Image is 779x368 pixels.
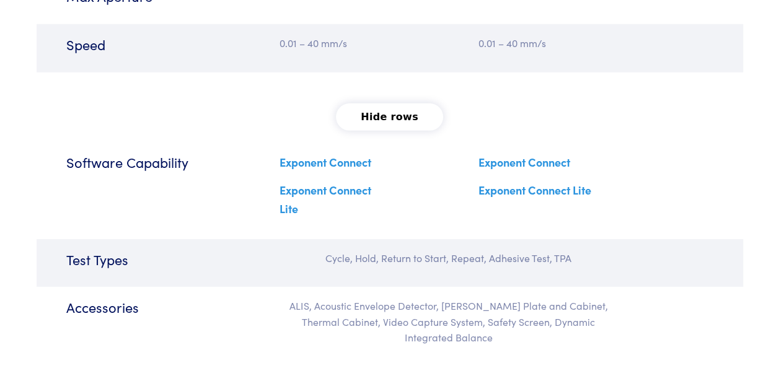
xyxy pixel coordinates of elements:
h6: Accessories [66,298,265,317]
a: Exponent Connect Lite [279,182,371,216]
p: 0.01 – 40 mm/s [478,35,677,51]
a: Exponent Connect Lite [478,182,591,198]
p: ALIS, Acoustic Envelope Detector, [PERSON_NAME] Plate and Cabinet, Thermal Cabinet, Video Capture... [279,298,618,346]
a: Exponent Connect [279,154,371,170]
h6: Test Types [66,250,265,269]
p: 0.01 – 40 mm/s [279,35,382,51]
p: Cycle, Hold, Return to Start, Repeat, Adhesive Test, TPA [279,250,618,266]
h6: Software Capability [66,153,265,172]
h6: Speed [66,35,265,55]
button: Hide rows [336,103,443,131]
a: Exponent Connect [478,154,570,170]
